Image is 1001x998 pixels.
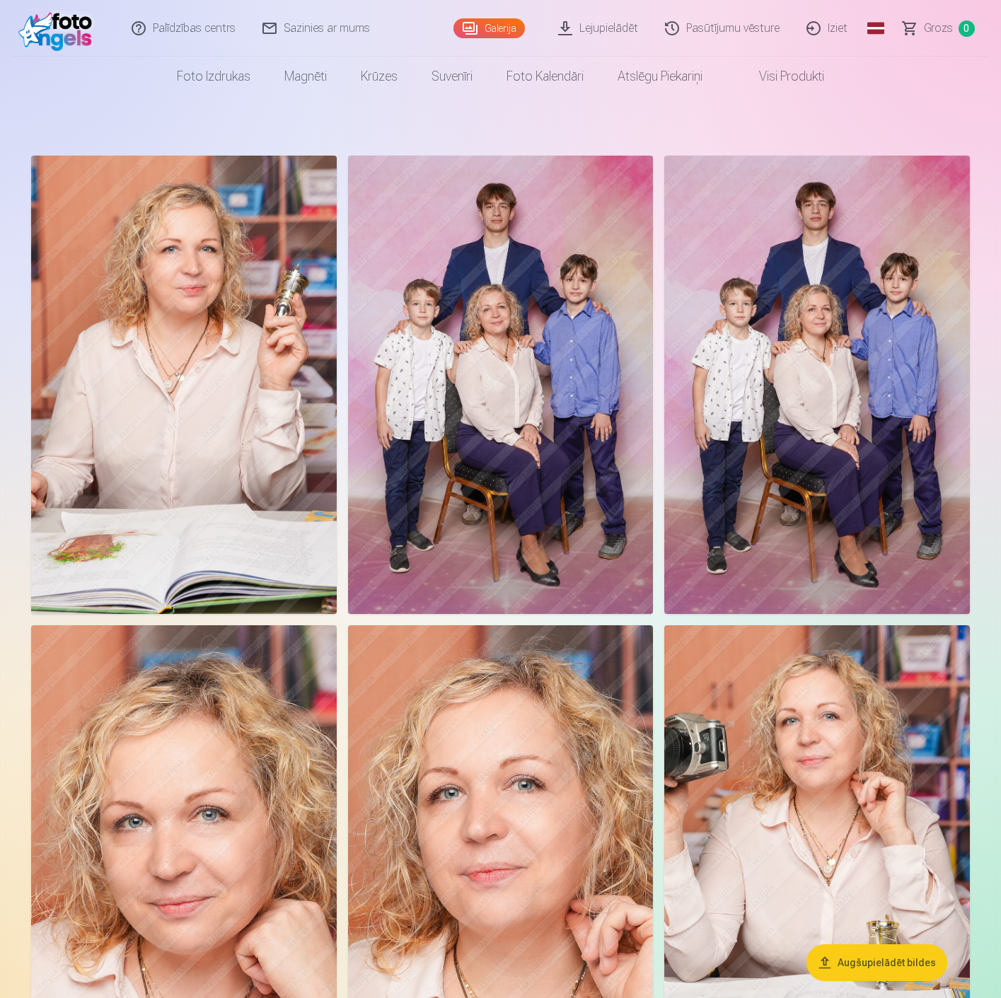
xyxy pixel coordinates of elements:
[160,57,267,96] a: Foto izdrukas
[601,57,719,96] a: Atslēgu piekariņi
[959,21,975,37] span: 0
[806,944,947,981] button: Augšupielādēt bildes
[453,18,525,38] a: Galerija
[344,57,415,96] a: Krūzes
[18,6,100,51] img: /fa1
[924,20,953,37] span: Grozs
[267,57,344,96] a: Magnēti
[415,57,490,96] a: Suvenīri
[719,57,841,96] a: Visi produkti
[490,57,601,96] a: Foto kalendāri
